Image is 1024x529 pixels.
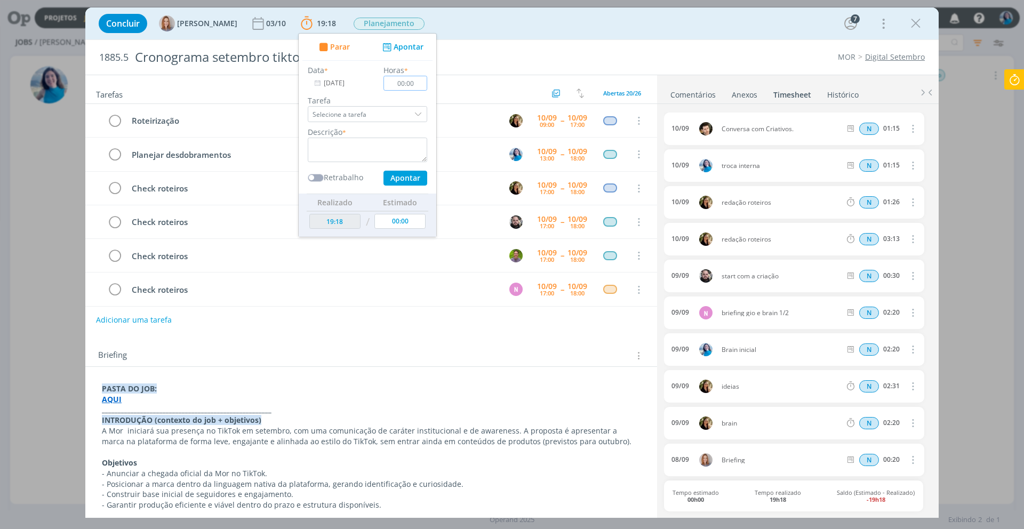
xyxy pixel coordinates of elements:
[671,235,689,243] div: 10/09
[508,247,524,263] button: T
[99,52,129,63] span: 1885.5
[883,235,900,243] div: 03:13
[508,180,524,196] button: C
[354,18,425,30] span: Planejamento
[673,489,719,503] span: Tempo estimado
[540,290,554,296] div: 17:00
[859,196,879,209] span: N
[671,456,689,463] div: 08/09
[883,198,900,206] div: 01:26
[266,20,288,27] div: 03/10
[308,95,427,106] label: Tarefa
[159,15,175,31] img: A
[699,453,713,467] img: A
[883,382,900,390] div: 02:31
[537,249,557,257] div: 10/09
[95,310,172,330] button: Adicionar uma tarefa
[570,189,585,195] div: 18:00
[699,380,713,393] img: C
[363,211,372,233] td: /
[561,252,564,259] span: --
[540,189,554,195] div: 17:00
[540,257,554,262] div: 17:00
[509,181,523,195] img: C
[353,17,425,30] button: Planejamento
[717,310,845,316] span: briefing gio e brain 1/2
[383,171,427,186] button: Apontar
[859,380,879,392] div: Horas normais
[567,114,587,122] div: 10/09
[570,290,585,296] div: 18:00
[570,122,585,127] div: 17:00
[308,126,342,138] label: Descrição
[308,76,374,91] input: Data
[859,454,879,466] span: N
[509,215,523,229] img: G
[567,215,587,223] div: 10/09
[324,172,363,183] label: Retrabalho
[770,495,786,503] b: 19h18
[859,380,879,392] span: N
[537,215,557,223] div: 10/09
[508,113,524,129] button: C
[717,420,845,427] span: brain
[699,269,713,283] img: G
[671,125,689,132] div: 10/09
[717,236,845,243] span: redação roteiros
[127,283,499,296] div: Check roteiros
[372,194,428,211] th: Estimado
[540,155,554,161] div: 13:00
[127,182,499,195] div: Check roteiros
[570,257,585,262] div: 18:00
[316,42,350,53] button: Parar
[567,249,587,257] div: 10/09
[717,347,845,353] span: Brain inicial
[883,346,900,353] div: 02:20
[732,90,757,100] div: Anexos
[859,233,879,245] span: N
[127,114,499,127] div: Roteirização
[859,270,879,282] span: N
[883,419,900,427] div: 02:20
[127,148,499,162] div: Planejar desdobramentos
[308,65,324,76] label: Data
[307,194,363,211] th: Realizado
[883,272,900,279] div: 00:30
[687,495,704,503] b: 00h00
[671,162,689,169] div: 10/09
[540,223,554,229] div: 17:00
[717,383,845,390] span: ideias
[127,250,499,263] div: Check roteiros
[102,489,641,500] p: - Construir base inicial de seguidores e engajamento.
[561,286,564,293] span: --
[102,415,261,425] strong: INTRODUÇÃO (contexto do job + objetivos)
[509,249,523,262] img: T
[102,426,641,447] p: A Mor iniciará sua presença no TikTok em setembro, com uma comunicação de caráter institucional e...
[509,114,523,127] img: C
[383,65,404,76] label: Horas
[102,404,271,414] strong: _____________________________________________________
[99,14,147,33] button: Concluir
[671,198,689,206] div: 10/09
[567,148,587,155] div: 10/09
[567,181,587,189] div: 10/09
[842,15,859,32] button: 7
[883,456,900,463] div: 00:20
[570,155,585,161] div: 18:00
[717,273,845,279] span: start com a criação
[102,468,641,479] p: - Anunciar a chegada oficial da Mor no TikTok.
[883,162,900,169] div: 01:15
[509,148,523,161] img: E
[330,43,350,51] span: Parar
[561,150,564,158] span: --
[837,489,915,503] span: Saldo (Estimado - Realizado)
[317,18,336,28] span: 19:18
[102,394,122,404] a: AQUI
[98,349,127,363] span: Briefing
[106,19,140,28] span: Concluir
[561,117,564,124] span: --
[570,223,585,229] div: 18:00
[859,159,879,172] div: Horas normais
[859,343,879,356] div: Horas normais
